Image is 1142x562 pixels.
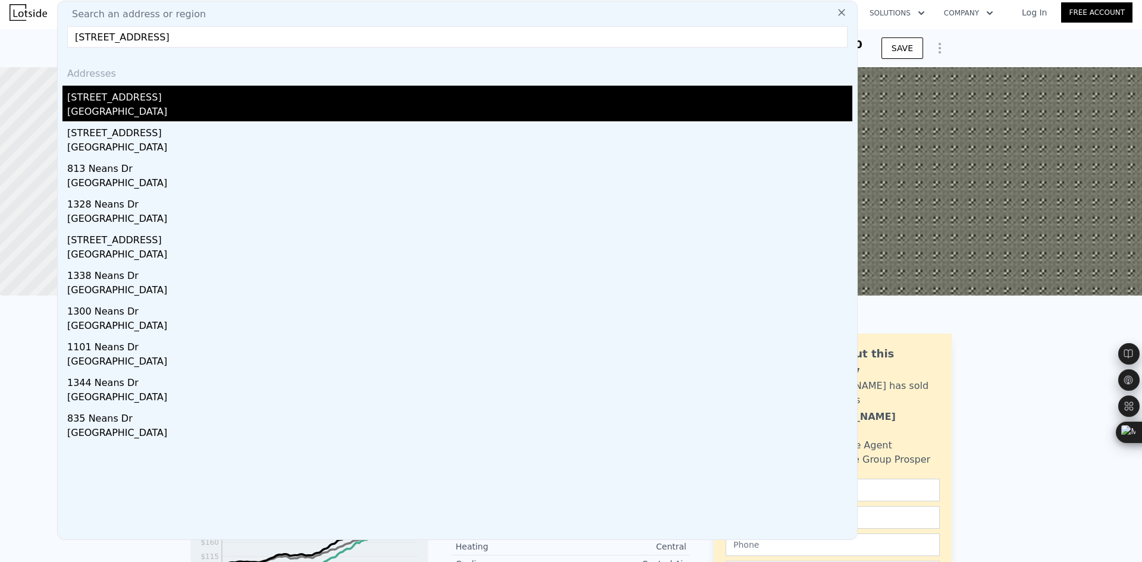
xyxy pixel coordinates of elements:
div: [GEOGRAPHIC_DATA] [67,354,852,371]
input: Phone [726,533,940,556]
div: [STREET_ADDRESS] [67,121,852,140]
span: Search an address or region [62,7,206,21]
div: [PERSON_NAME] has sold 129 homes [807,379,940,407]
div: 813 Neans Dr [67,157,852,176]
div: [GEOGRAPHIC_DATA] [67,176,852,193]
div: [GEOGRAPHIC_DATA] [67,283,852,300]
a: Log In [1008,7,1061,18]
div: Central [571,541,686,552]
div: [GEOGRAPHIC_DATA] [67,390,852,407]
div: [GEOGRAPHIC_DATA] [67,212,852,228]
div: 1328 Neans Dr [67,193,852,212]
div: Heating [456,541,571,552]
div: [GEOGRAPHIC_DATA] [67,247,852,264]
div: 835 Neans Dr [67,407,852,426]
div: 1338 Neans Dr [67,264,852,283]
div: 1344 Neans Dr [67,371,852,390]
img: Lotside [10,4,47,21]
a: Free Account [1061,2,1132,23]
div: 1101 Neans Dr [67,335,852,354]
button: Company [934,2,1003,24]
div: [GEOGRAPHIC_DATA] [67,140,852,157]
div: Realty One Group Prosper [807,453,930,467]
tspan: $115 [200,552,219,561]
button: Solutions [860,2,934,24]
div: Ask about this property [807,346,940,379]
div: [PERSON_NAME] Narayan [807,410,940,438]
button: Show Options [928,36,952,60]
div: [GEOGRAPHIC_DATA] [67,319,852,335]
button: SAVE [881,37,923,59]
div: [GEOGRAPHIC_DATA] [67,105,852,121]
input: Enter an address, city, region, neighborhood or zip code [67,26,848,48]
div: [STREET_ADDRESS] [67,228,852,247]
tspan: $160 [200,538,219,547]
div: [STREET_ADDRESS] [67,86,852,105]
div: 1300 Neans Dr [67,300,852,319]
div: Addresses [62,57,852,86]
div: [GEOGRAPHIC_DATA] [67,426,852,442]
